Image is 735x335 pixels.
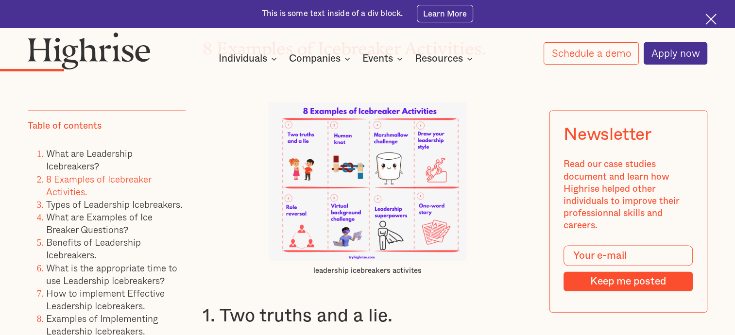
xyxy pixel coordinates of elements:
a: How to implement Effective Leadership Icebreakers. [46,285,165,312]
img: Highrise logo [28,32,151,69]
div: Read our case studies document and learn how Highrise helped other individuals to improve their p... [564,158,693,232]
input: Keep me posted [564,271,693,291]
input: Your e-mail [564,245,693,266]
div: Companies [289,53,353,65]
a: Types of Leadership Icebreakers. [46,197,183,211]
img: leadership icebreakers activites [269,102,467,261]
a: What is the appropriate time to use Leadership Icebreakers? [46,260,177,287]
a: Learn More [417,5,474,22]
div: This is some text inside of a div block. [262,8,403,19]
div: Companies [289,53,341,65]
div: Individuals [219,53,280,65]
figcaption: leadership icebreakers activites [269,266,467,276]
a: What are Examples of Ice Breaker Questions? [46,209,153,236]
div: Events [362,53,393,65]
img: Cross icon [705,14,717,25]
div: Resources [415,53,463,65]
a: Apply now [644,42,708,65]
div: Events [362,53,406,65]
a: Schedule a demo [544,42,639,65]
h3: 1. Two truths and a lie. [203,304,533,327]
form: Modal Form [564,245,693,291]
a: Benefits of Leadership Icebreakers. [46,235,141,262]
div: Individuals [219,53,267,65]
a: 8 Examples of Icebreaker Activities. [46,171,151,198]
div: Resources [415,53,476,65]
div: Table of contents [28,120,102,132]
a: What are Leadership Icebreakers? [46,146,133,173]
div: Newsletter [564,124,651,144]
